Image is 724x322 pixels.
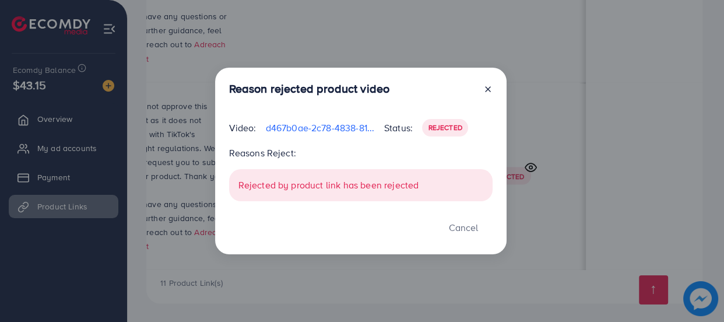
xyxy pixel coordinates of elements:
[229,82,390,96] h3: Reason rejected product video
[229,169,493,201] div: Rejected by product link has been rejected
[434,215,493,240] button: Cancel
[265,121,374,135] p: d467b0ae-2c78-4838-81cd-98377281c09c-1759509123722.mp4
[229,146,493,160] p: Reasons Reject:
[428,123,462,132] span: Rejected
[229,121,256,135] p: Video:
[384,121,413,135] p: Status:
